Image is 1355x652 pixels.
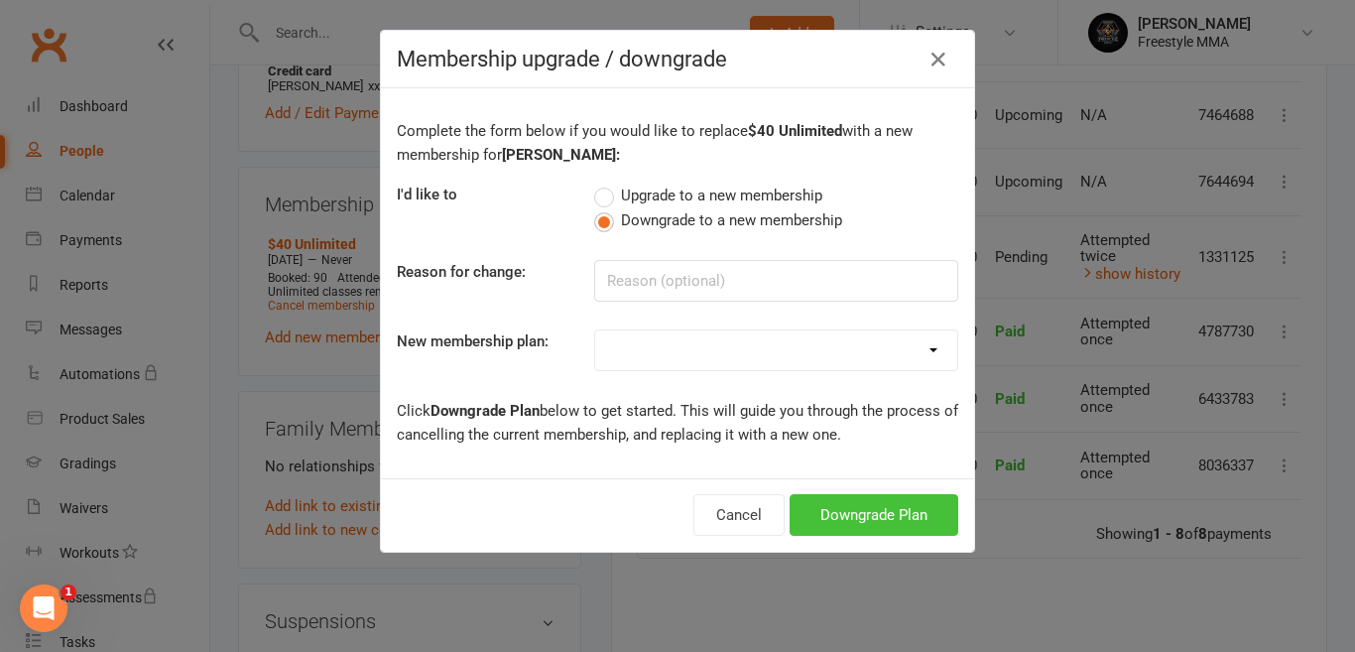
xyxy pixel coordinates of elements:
b: $40 Unlimited [748,122,842,140]
p: Click below to get started. This will guide you through the process of cancelling the current mem... [397,399,958,447]
label: I'd like to [397,183,457,206]
b: [PERSON_NAME]: [502,146,620,164]
input: Reason (optional) [594,260,958,302]
b: Downgrade Plan [431,402,540,420]
label: New membership plan: [397,329,549,353]
label: Reason for change: [397,260,526,284]
span: Downgrade to a new membership [621,208,842,229]
span: 1 [61,585,76,600]
button: Downgrade Plan [790,494,958,536]
span: Upgrade to a new membership [621,184,822,204]
p: Complete the form below if you would like to replace with a new membership for [397,119,958,167]
h4: Membership upgrade / downgrade [397,47,958,71]
button: Cancel [693,494,785,536]
iframe: Intercom live chat [20,585,67,632]
button: Close [923,44,954,75]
